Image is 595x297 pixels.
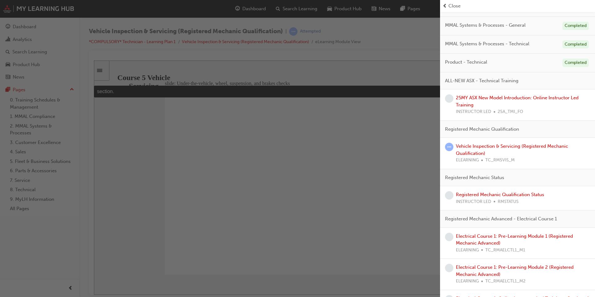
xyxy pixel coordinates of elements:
[562,22,589,30] div: Completed
[445,126,519,133] span: Registered Mechanic Qualification
[448,2,461,10] span: Close
[562,40,589,49] div: Completed
[456,264,574,277] a: Electrical Course 1: Pre-Learning Module 2 (Registered Mechanic Advanced)
[456,192,544,197] a: Registered Mechanic Qualification Status
[485,247,525,254] span: TC_RMAELCTL1_M1
[445,191,453,200] span: learningRecordVerb_NONE-icon
[445,264,453,272] span: learningRecordVerb_NONE-icon
[498,108,523,115] span: 25A_TMI_FO
[445,143,453,151] span: learningRecordVerb_ATTEMPT-icon
[445,59,487,66] span: Product - Technical
[453,7,483,14] button: Disclaimer
[405,7,453,14] button: Audio preferences
[456,233,573,246] a: Electrical Course 1: Pre-Learning Module 1 (Registered Mechanic Advanced)
[485,278,526,285] span: TC_RMAELCTL1_M2
[460,214,471,234] button: Hide captions (Ctrl+Alt+C)
[364,7,405,14] button: Navigation tips
[474,227,486,244] label: Zoom to fit
[445,233,453,241] span: learningRecordVerb_NONE-icon
[456,95,579,108] a: 25MY ASX New Model Introduction: Online Instructor Led Training
[448,227,488,232] input: volume
[448,219,458,227] button: Mute (Ctrl+Alt+M)
[445,77,518,84] span: ALL-NEW ASX - Technical Training
[443,2,447,10] span: prev-icon
[474,220,484,227] button: Settings
[485,157,515,164] span: TC_RM5VIS_M
[458,8,478,13] span: Disclaimer
[456,247,479,254] span: ELEARNING
[445,214,483,234] div: misc controls
[456,278,479,285] span: ELEARNING
[443,2,593,10] button: prev-iconClose
[445,215,557,223] span: Registered Mechanic Advanced - Electrical Course 1
[445,40,529,47] span: MMAL Systems & Processes - Technical
[498,198,518,205] span: RMSTATUS
[445,94,453,103] span: learningRecordVerb_NONE-icon
[456,143,568,156] a: Vehicle Inspection & Servicing (Registered Mechanic Qualification)
[445,22,526,29] span: MMAL Systems & Processes - General
[456,157,479,164] span: ELEARNING
[371,8,398,13] span: Navigation tips
[562,59,589,67] div: Completed
[456,198,491,205] span: INSTRUCTOR LED
[412,8,445,13] span: Audio preferences
[456,108,491,115] span: INSTRUCTOR LED
[445,174,504,181] span: Registered Mechanic Status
